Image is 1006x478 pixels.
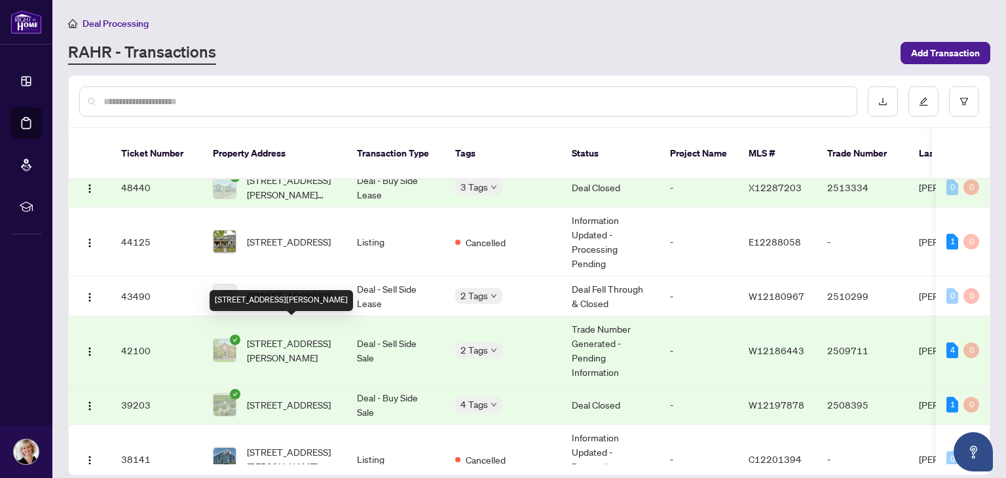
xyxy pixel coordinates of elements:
span: down [491,347,497,354]
span: Deal Processing [83,18,149,29]
div: 0 [963,288,979,304]
span: E12288058 [749,236,801,248]
th: Transaction Type [346,128,445,179]
td: - [660,276,738,316]
img: thumbnail-img [214,230,236,253]
td: - [660,385,738,425]
span: edit [919,97,928,106]
button: filter [949,86,979,117]
span: home [68,19,77,28]
span: check-circle [230,389,240,399]
td: - [660,168,738,208]
span: 4 Tags [460,397,488,412]
td: Listing [346,208,445,276]
span: down [491,401,497,408]
td: Deal - Sell Side Sale [346,316,445,385]
div: 1 [946,397,958,413]
span: 2 Tags [460,288,488,303]
td: 44125 [111,208,202,276]
img: thumbnail-img [214,339,236,361]
span: download [878,97,887,106]
span: [STREET_ADDRESS] [247,397,331,412]
div: 0 [963,234,979,249]
span: filter [959,97,969,106]
td: - [817,208,908,276]
img: thumbnail-img [214,176,236,198]
div: 0 [963,179,979,195]
img: Logo [84,346,95,357]
div: 0 [963,342,979,358]
td: 42100 [111,316,202,385]
span: [STREET_ADDRESS] [247,289,331,303]
span: Cancelled [466,452,506,467]
td: - [660,316,738,385]
img: Logo [84,401,95,411]
th: Tags [445,128,561,179]
span: Cancelled [466,235,506,249]
button: Logo [79,231,100,252]
span: [STREET_ADDRESS][PERSON_NAME][PERSON_NAME] [247,173,336,202]
span: [STREET_ADDRESS] [247,234,331,249]
div: 0 [963,397,979,413]
span: W12180967 [749,290,804,302]
span: C12201394 [749,453,802,465]
button: Logo [79,340,100,361]
td: Deal - Buy Side Lease [346,168,445,208]
span: down [491,293,497,299]
td: Deal - Buy Side Sale [346,385,445,425]
span: down [491,184,497,191]
td: 39203 [111,385,202,425]
span: X12287203 [749,181,802,193]
td: Information Updated - Processing Pending [561,208,660,276]
td: 43490 [111,276,202,316]
td: Deal Fell Through & Closed [561,276,660,316]
th: Project Name [660,128,738,179]
a: RAHR - Transactions [68,41,216,65]
button: edit [908,86,939,117]
th: Property Address [202,128,346,179]
button: Add Transaction [901,42,990,64]
button: Logo [79,449,100,469]
td: 48440 [111,168,202,208]
img: Logo [84,183,95,194]
button: download [868,86,898,117]
img: thumbnail-img [214,394,236,416]
button: Open asap [954,432,993,471]
img: Logo [84,292,95,303]
div: 0 [946,288,958,304]
span: [STREET_ADDRESS][PERSON_NAME] [247,336,336,365]
img: thumbnail-img [214,285,236,307]
span: Add Transaction [911,43,980,64]
th: Status [561,128,660,179]
td: 2510299 [817,276,908,316]
td: 2508395 [817,385,908,425]
td: Deal Closed [561,168,660,208]
div: [STREET_ADDRESS][PERSON_NAME] [210,290,353,311]
th: Ticket Number [111,128,202,179]
span: 2 Tags [460,342,488,358]
div: 0 [946,179,958,195]
th: MLS # [738,128,817,179]
img: Logo [84,238,95,248]
span: 3 Tags [460,179,488,194]
button: Logo [79,177,100,198]
div: 1 [946,234,958,249]
td: 2513334 [817,168,908,208]
td: Trade Number Generated - Pending Information [561,316,660,385]
td: Deal Closed [561,385,660,425]
span: [STREET_ADDRESS][PERSON_NAME] [247,445,336,473]
span: W12197878 [749,399,804,411]
td: Deal - Sell Side Lease [346,276,445,316]
img: thumbnail-img [214,448,236,470]
button: Logo [79,285,100,306]
img: Profile Icon [14,439,39,464]
div: 0 [946,451,958,467]
td: - [660,208,738,276]
button: Logo [79,394,100,415]
img: logo [10,10,42,34]
td: 2509711 [817,316,908,385]
th: Trade Number [817,128,908,179]
span: W12186443 [749,344,804,356]
img: Logo [84,455,95,466]
div: 4 [946,342,958,358]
